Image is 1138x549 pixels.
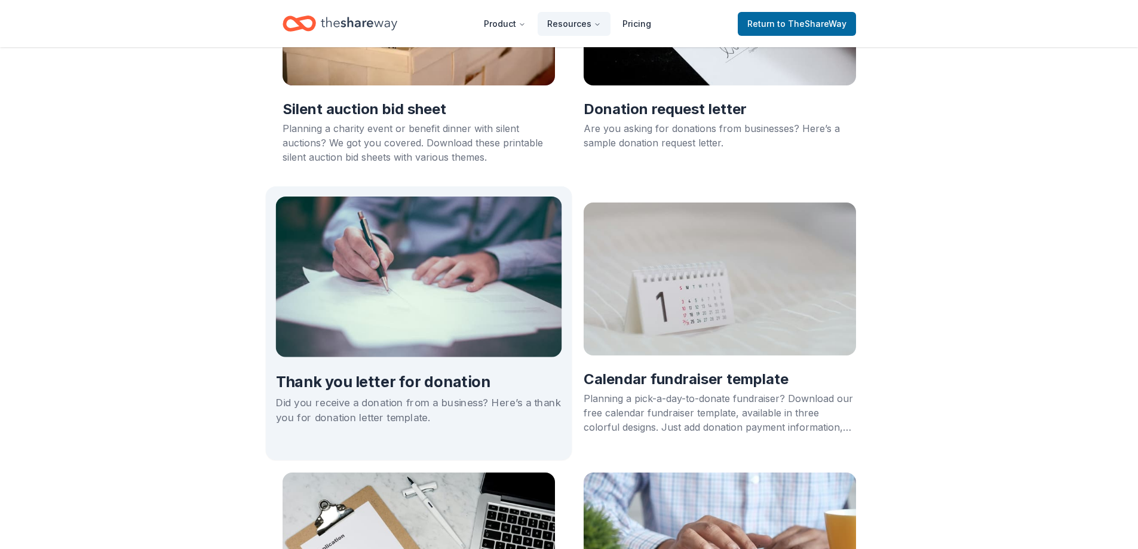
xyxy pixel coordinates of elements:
img: Cover photo for template [275,197,562,357]
a: Returnto TheShareWay [738,12,856,36]
div: Planning a charity event or benefit dinner with silent auctions? We got you covered. Download the... [283,121,555,164]
a: Cover photo for templateCalendar fundraiser templatePlanning a pick-a-day-to-donate fundraiser? D... [574,193,866,453]
h2: Calendar fundraiser template [584,370,856,389]
span: Return [747,17,846,31]
div: Planning a pick-a-day-to-donate fundraiser? Download our free calendar fundraiser template, avail... [584,391,856,434]
a: Pricing [613,12,661,36]
a: Cover photo for templateThank you letter for donationDid you receive a donation from a business? ... [265,186,571,460]
button: Resources [538,12,611,36]
button: Product [474,12,535,36]
h2: Donation request letter [584,100,856,119]
a: Home [283,10,397,38]
div: Did you receive a donation from a business? Here’s a thank you for donation letter template. [275,395,562,425]
h2: Silent auction bid sheet [283,100,555,119]
nav: Main [474,10,661,38]
div: Are you asking for donations from businesses? Here’s a sample donation request letter. [584,121,856,150]
span: to TheShareWay [777,19,846,29]
img: Cover photo for template [584,203,856,355]
h2: Thank you letter for donation [275,372,562,392]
